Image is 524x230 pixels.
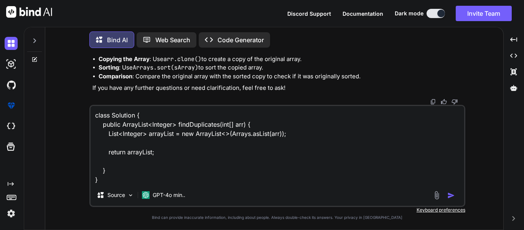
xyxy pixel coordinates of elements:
[153,191,185,199] p: GPT-4o min..
[163,55,201,63] code: arr.clone()
[287,10,331,17] span: Discord Support
[5,120,18,133] img: cloudideIcon
[89,207,465,213] p: Keyboard preferences
[99,63,464,72] li: : Use to sort the copied array.
[343,10,383,17] span: Documentation
[127,192,134,199] img: Pick Models
[287,10,331,18] button: Discord Support
[99,55,464,64] li: : Use to create a copy of the original array.
[99,55,150,63] strong: Copying the Array
[343,10,383,18] button: Documentation
[456,6,512,21] button: Invite Team
[430,99,436,105] img: copy
[99,73,132,80] strong: Comparison
[155,35,190,45] p: Web Search
[107,35,128,45] p: Bind AI
[142,191,150,199] img: GPT-4o mini
[447,192,455,199] img: icon
[451,99,458,105] img: dislike
[6,6,52,18] img: Bind AI
[99,72,464,81] li: : Compare the original array with the sorted copy to check if it was originally sorted.
[432,191,441,200] img: attachment
[395,10,423,17] span: Dark mode
[89,215,465,220] p: Bind can provide inaccurate information, including about people. Always double-check its answers....
[92,84,464,93] p: If you have any further questions or need clarification, feel free to ask!
[441,99,447,105] img: like
[5,58,18,71] img: darkAi-studio
[133,64,198,71] code: Arrays.sort(sArray)
[5,78,18,91] img: githubDark
[218,35,264,45] p: Code Generator
[5,37,18,50] img: darkChat
[5,99,18,112] img: premium
[91,106,464,184] textarea: class Solution { public ArrayList<Integer> findDuplicates(int[] arr) { List<Integer> arrayList = ...
[5,207,18,220] img: settings
[107,191,125,199] p: Source
[99,64,119,71] strong: Sorting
